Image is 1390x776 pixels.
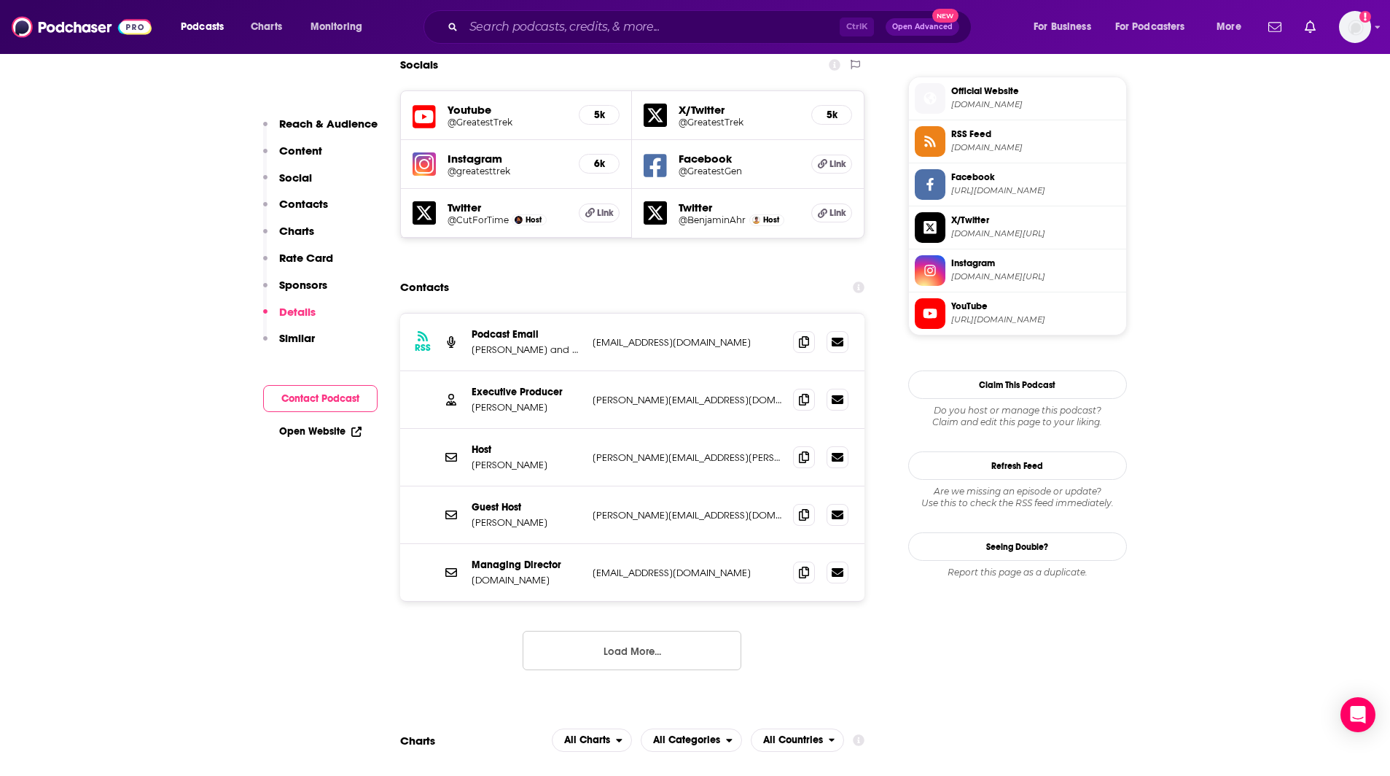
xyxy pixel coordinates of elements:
[908,532,1127,561] a: Seeing Double?
[400,273,449,301] h2: Contacts
[591,109,607,121] h5: 5k
[951,314,1120,325] span: https://www.youtube.com/@GreatestTrek
[751,729,845,752] button: open menu
[951,85,1120,98] span: Official Website
[829,158,846,170] span: Link
[1034,17,1091,37] span: For Business
[263,117,378,144] button: Reach & Audience
[951,300,1120,313] span: YouTube
[1359,11,1371,23] svg: Add a profile image
[593,336,782,349] p: [EMAIL_ADDRESS][DOMAIN_NAME]
[171,15,243,39] button: open menu
[932,9,958,23] span: New
[679,166,800,176] a: @GreatestGen
[915,298,1120,329] a: YouTube[URL][DOMAIN_NAME]
[472,459,581,471] p: [PERSON_NAME]
[829,207,846,219] span: Link
[472,443,581,456] p: Host
[552,729,632,752] h2: Platforms
[181,17,224,37] span: Podcasts
[472,501,581,513] p: Guest Host
[908,567,1127,578] div: Report this page as a duplicate.
[448,117,568,128] a: @GreatestTrek
[279,251,333,265] p: Rate Card
[1206,15,1260,39] button: open menu
[679,214,746,225] a: @BenjaminAhr
[279,331,315,345] p: Similar
[448,214,509,225] a: @CutForTime
[12,13,152,41] a: Podchaser - Follow, Share and Rate Podcasts
[279,117,378,131] p: Reach & Audience
[263,144,322,171] button: Content
[1340,697,1375,732] div: Open Intercom Messenger
[1023,15,1109,39] button: open menu
[400,51,438,79] h2: Socials
[763,735,823,745] span: All Countries
[951,99,1120,110] span: maximumfun.org
[752,216,760,224] img: Benjamin Ahr Harrison
[279,425,362,438] a: Open Website
[597,207,614,219] span: Link
[1339,11,1371,43] img: User Profile
[472,401,581,414] p: [PERSON_NAME]
[279,224,314,238] p: Charts
[1339,11,1371,43] button: Show profile menu
[472,328,581,341] p: Podcast Email
[263,385,378,412] button: Contact Podcast
[751,729,845,752] h2: Countries
[593,509,782,521] p: [PERSON_NAME][EMAIL_ADDRESS][DOMAIN_NAME]
[653,735,720,745] span: All Categories
[892,23,953,31] span: Open Advanced
[279,144,322,158] p: Content
[915,212,1120,243] a: X/Twitter[DOMAIN_NAME][URL]
[300,15,381,39] button: open menu
[279,197,328,211] p: Contacts
[279,171,312,185] p: Social
[400,734,435,748] h2: Charts
[886,18,959,36] button: Open AdvancedNew
[263,251,333,278] button: Rate Card
[908,405,1127,428] div: Claim and edit this page to your liking.
[1115,17,1185,37] span: For Podcasters
[593,451,782,464] p: [PERSON_NAME][EMAIL_ADDRESS][PERSON_NAME][DOMAIN_NAME]
[679,117,800,128] a: @GreatestTrek
[679,201,800,214] h5: Twitter
[593,394,782,406] p: [PERSON_NAME][EMAIL_ADDRESS][DOMAIN_NAME]
[552,729,632,752] button: open menu
[951,171,1120,184] span: Facebook
[448,166,568,176] h5: @greatesttrek
[415,342,431,354] h3: RSS
[1217,17,1241,37] span: More
[951,142,1120,153] span: feeds.simplecast.com
[413,152,436,176] img: iconImage
[263,331,315,358] button: Similar
[811,155,852,174] a: Link
[263,278,327,305] button: Sponsors
[908,486,1127,509] div: Are we missing an episode or update? Use this to check the RSS feed immediately.
[472,344,581,356] p: [PERSON_NAME] and [DOMAIN_NAME]
[279,278,327,292] p: Sponsors
[515,216,523,224] img: Adam Pranica
[593,567,782,579] p: [EMAIL_ADDRESS][DOMAIN_NAME]
[251,17,282,37] span: Charts
[472,559,581,571] p: Managing Director
[526,215,542,225] span: Host
[263,305,316,332] button: Details
[951,185,1120,196] span: https://www.facebook.com/GreatestGen
[840,18,874,36] span: Ctrl K
[915,126,1120,157] a: RSS Feed[DOMAIN_NAME]
[1299,15,1321,39] a: Show notifications dropdown
[915,255,1120,286] a: Instagram[DOMAIN_NAME][URL]
[951,214,1120,227] span: X/Twitter
[951,228,1120,239] span: twitter.com/GreatestTrek
[763,215,779,225] span: Host
[263,197,328,224] button: Contacts
[448,103,568,117] h5: Youtube
[908,370,1127,399] button: Claim This Podcast
[579,203,620,222] a: Link
[679,103,800,117] h5: X/Twitter
[951,128,1120,141] span: RSS Feed
[448,152,568,166] h5: Instagram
